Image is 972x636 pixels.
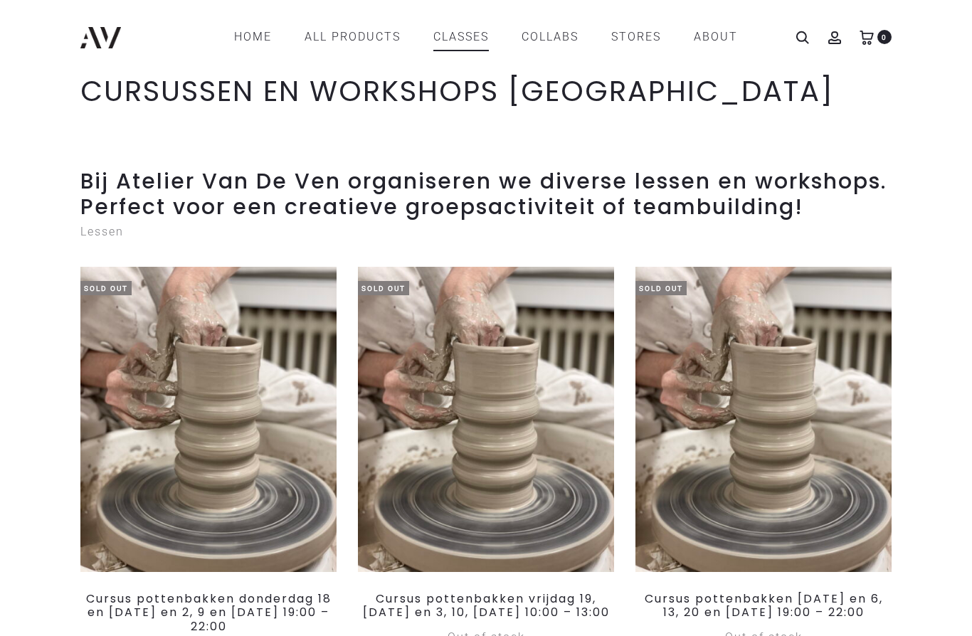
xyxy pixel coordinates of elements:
[80,267,337,572] img: Deelnemer leert keramiek draaien tijdens een les in Rotterdam. Perfect voor beginners en gevorder...
[80,220,892,244] p: Lessen
[635,267,892,572] img: Deelnemer leert keramiek draaien tijdens een les in Rotterdam. Perfect voor beginners en gevorder...
[305,25,401,49] a: All products
[611,25,661,49] a: STORES
[433,25,489,49] a: CLASSES
[358,267,614,572] a: Sold Out
[645,590,883,620] a: Cursus pottenbakken [DATE] en 6, 13, 20 en [DATE] 19:00 – 22:00
[86,590,332,634] a: Cursus pottenbakken donderdag 18 en [DATE] en 2, 9 en [DATE] 19:00 – 22:00
[80,169,892,220] h2: Bij Atelier Van De Ven organiseren we diverse lessen en workshops. Perfect voor een creatieve gro...
[234,25,272,49] a: Home
[358,281,409,295] span: Sold Out
[860,30,874,43] a: 0
[522,25,579,49] a: COLLABS
[80,267,337,572] a: Sold Out
[80,74,892,108] h1: CURSUSSEN EN WORKSHOPS [GEOGRAPHIC_DATA]
[877,30,892,44] span: 0
[80,281,132,295] span: Sold Out
[635,281,687,295] span: Sold Out
[363,590,610,620] a: Cursus pottenbakken vrijdag 19, [DATE] en 3, 10, [DATE] 10:00 – 13:00
[694,25,738,49] a: ABOUT
[358,267,614,572] img: Deelnemer leert keramiek draaien tijdens een les in Rotterdam. Perfect voor beginners en gevorder...
[635,267,892,572] a: Sold Out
